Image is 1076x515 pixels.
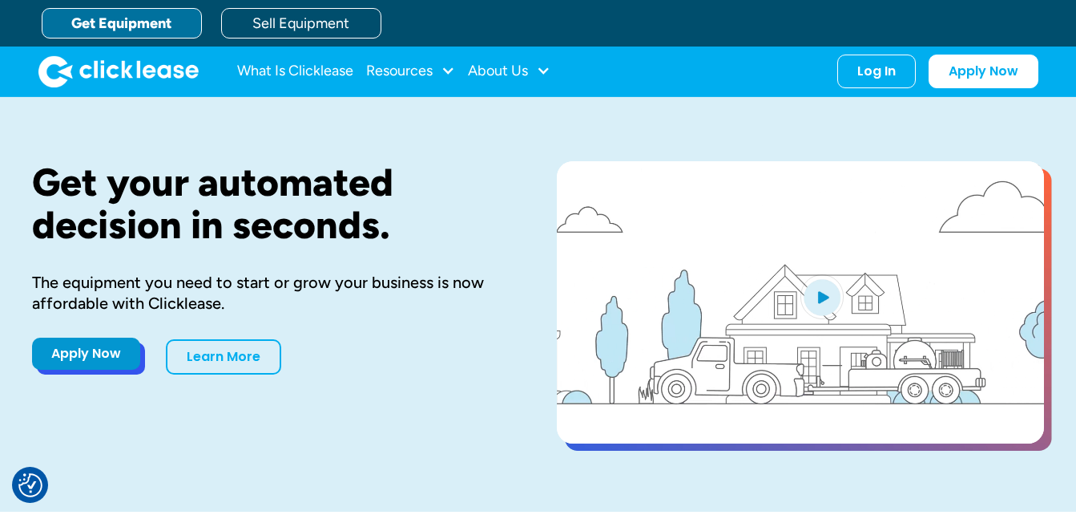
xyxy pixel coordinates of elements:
a: Get Equipment [42,8,202,39]
a: Sell Equipment [221,8,381,39]
a: Apply Now [32,338,140,370]
h1: Get your automated decision in seconds. [32,161,506,246]
img: Blue play button logo on a light blue circular background [800,274,844,319]
button: Consent Preferences [18,473,42,497]
a: open lightbox [557,161,1044,444]
div: About Us [468,55,550,87]
a: Apply Now [929,55,1038,88]
div: Log In [857,63,896,79]
a: Learn More [166,339,281,375]
img: Clicklease logo [38,55,199,87]
a: home [38,55,199,87]
div: The equipment you need to start or grow your business is now affordable with Clicklease. [32,272,506,314]
img: Revisit consent button [18,473,42,497]
a: What Is Clicklease [237,55,353,87]
div: Resources [366,55,455,87]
